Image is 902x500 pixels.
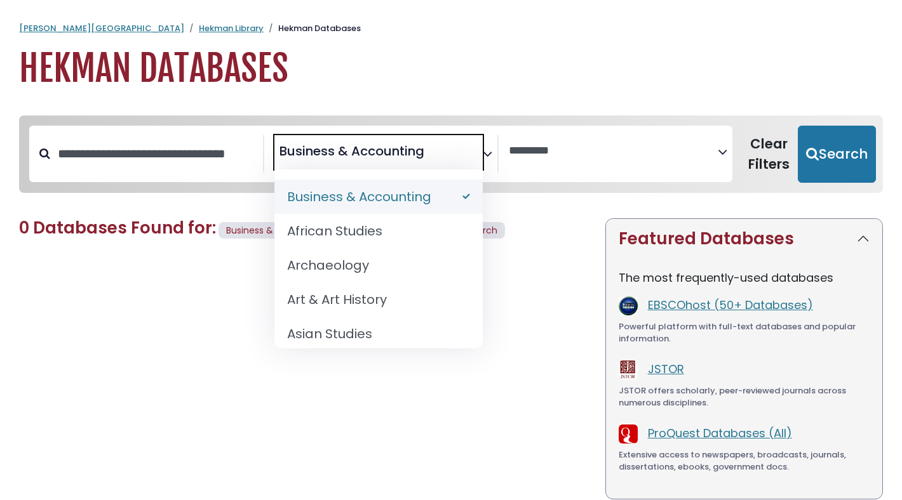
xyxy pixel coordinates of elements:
div: JSTOR offers scholarly, peer-reviewed journals across numerous disciplines. [619,385,870,409]
li: Asian Studies [274,317,483,351]
button: Submit for Search Results [798,126,876,183]
li: Business & Accounting [274,180,483,214]
li: African Studies [274,214,483,248]
textarea: Search [509,145,717,158]
li: Art & Art History [274,282,483,317]
button: Featured Databases [606,219,882,259]
input: Search database by title or keyword [50,141,263,167]
a: JSTOR [648,361,684,377]
li: Archaeology [274,248,483,282]
li: Business & Accounting [274,141,424,161]
a: ProQuest Databases (All) [648,425,792,441]
div: Powerful platform with full-text databases and popular information. [619,320,870,345]
span: Business & Accounting [279,141,424,161]
span: Business & Accounting [219,222,335,239]
nav: Search filters [19,115,883,193]
a: Hekman Library [199,22,264,34]
span: 0 Databases Found for: [19,216,216,239]
li: Hekman Databases [264,22,361,35]
textarea: Search [427,148,436,162]
h1: Hekman Databases [19,48,883,90]
nav: breadcrumb [19,22,883,35]
a: [PERSON_NAME][GEOGRAPHIC_DATA] [19,22,184,34]
a: EBSCOhost (50+ Databases) [648,297,813,313]
button: Clear Filters [740,126,798,183]
p: The most frequently-used databases [619,269,870,286]
div: Extensive access to newspapers, broadcasts, journals, dissertations, ebooks, government docs. [619,449,870,473]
